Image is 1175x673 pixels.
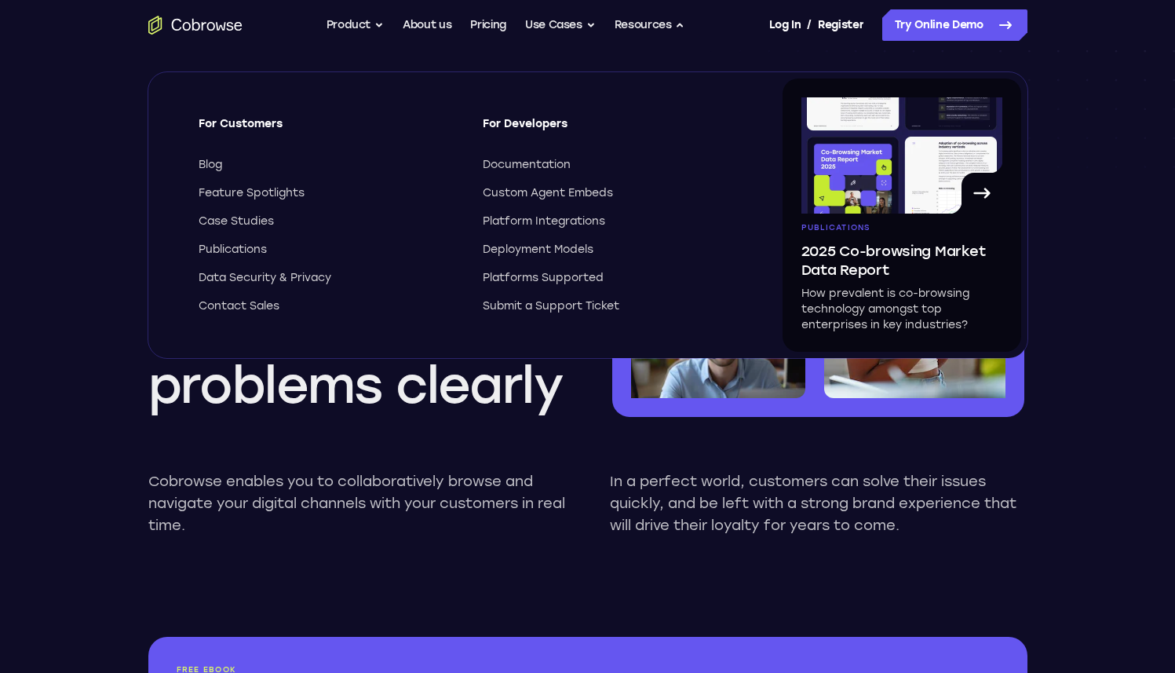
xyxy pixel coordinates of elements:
span: For Developers [483,116,739,144]
img: A page from the browsing market ebook [801,97,1002,214]
span: Documentation [483,157,571,173]
span: Publications [199,242,267,258]
span: Platform Integrations [483,214,605,229]
span: / [807,16,812,35]
a: Go to the home page [148,16,243,35]
a: Submit a Support Ticket [483,298,739,314]
p: Cobrowse enables you to collaboratively browse and navigate your digital channels with your custo... [148,470,566,536]
a: Documentation [483,157,739,173]
a: Custom Agent Embeds [483,185,739,201]
a: Blog [199,157,454,173]
a: Case Studies [199,214,454,229]
a: Feature Spotlights [199,185,454,201]
span: Data Security & Privacy [199,270,331,286]
a: Data Security & Privacy [199,270,454,286]
span: Case Studies [199,214,274,229]
a: Platforms Supported [483,270,739,286]
span: Blog [199,157,222,173]
a: Pricing [470,9,506,41]
a: Contact Sales [199,298,454,314]
a: Deployment Models [483,242,739,258]
span: Publications [801,223,870,232]
a: Log In [769,9,801,41]
span: 2025 Co-browsing Market Data Report [801,242,1002,280]
a: Publications [199,242,454,258]
a: Platform Integrations [483,214,739,229]
p: In a perfect world, customers can solve their issues quickly, and be left with a strong brand exp... [610,470,1027,536]
span: Contact Sales [199,298,279,314]
a: Try Online Demo [882,9,1027,41]
span: Platforms Supported [483,270,604,286]
span: Deployment Models [483,242,593,258]
span: Custom Agent Embeds [483,185,613,201]
a: About us [403,9,451,41]
span: Submit a Support Ticket [483,298,619,314]
button: Use Cases [525,9,596,41]
button: Resources [615,9,685,41]
button: Product [327,9,385,41]
span: For Customers [199,116,454,144]
a: Register [818,9,863,41]
span: Feature Spotlights [199,185,305,201]
p: How prevalent is co-browsing technology amongst top enterprises in key industries? [801,286,1002,333]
